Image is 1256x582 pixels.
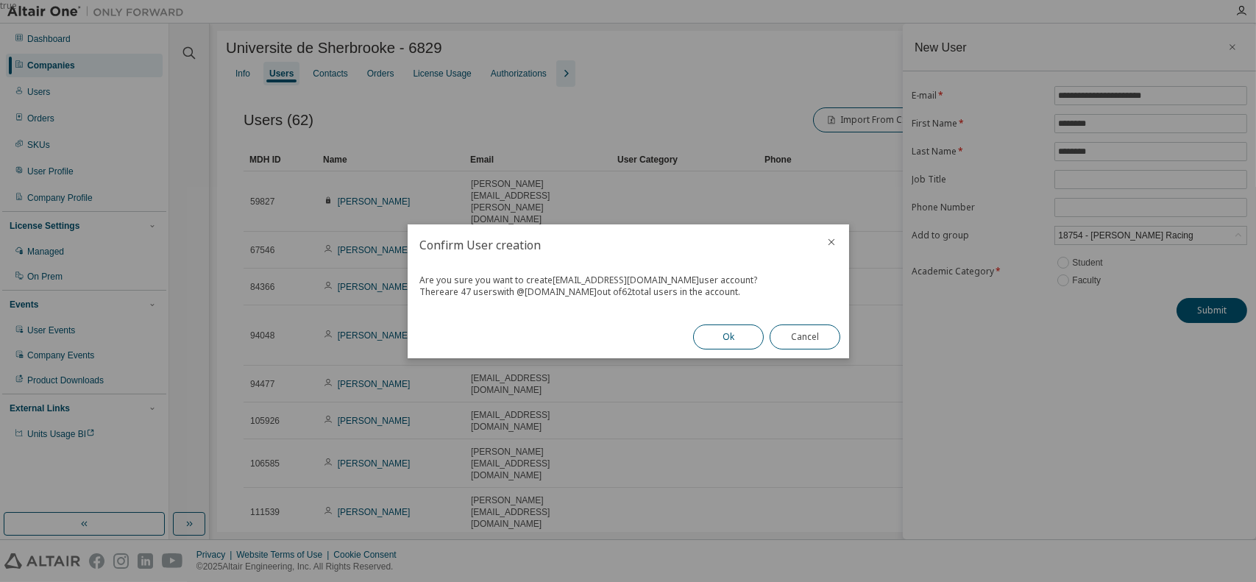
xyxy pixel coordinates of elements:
[408,224,814,266] h2: Confirm User creation
[419,274,837,286] div: Are you sure you want to create [EMAIL_ADDRESS][DOMAIN_NAME] user account?
[826,236,837,248] button: close
[419,286,837,298] div: There are 47 users with @ [DOMAIN_NAME] out of 62 total users in the account.
[693,324,764,349] button: Ok
[770,324,840,349] button: Cancel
